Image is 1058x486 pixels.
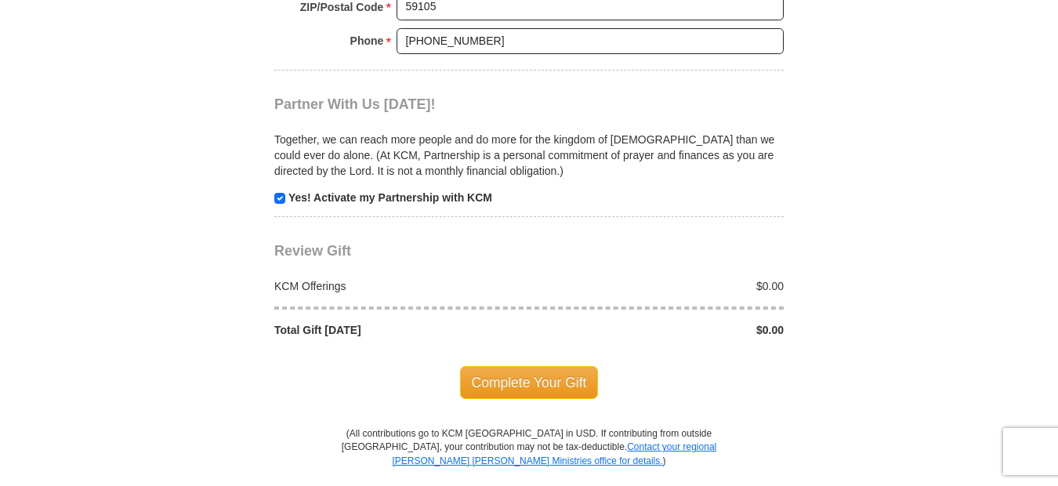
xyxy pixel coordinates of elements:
div: KCM Offerings [266,278,530,294]
div: Total Gift [DATE] [266,322,530,338]
span: Complete Your Gift [460,366,599,399]
a: Contact your regional [PERSON_NAME] [PERSON_NAME] Ministries office for details. [392,441,716,466]
span: Partner With Us [DATE]! [274,96,436,112]
strong: Phone [350,30,384,52]
div: $0.00 [529,322,792,338]
p: Together, we can reach more people and do more for the kingdom of [DEMOGRAPHIC_DATA] than we coul... [274,132,784,179]
div: $0.00 [529,278,792,294]
strong: Yes! Activate my Partnership with KCM [288,191,492,204]
span: Review Gift [274,243,351,259]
